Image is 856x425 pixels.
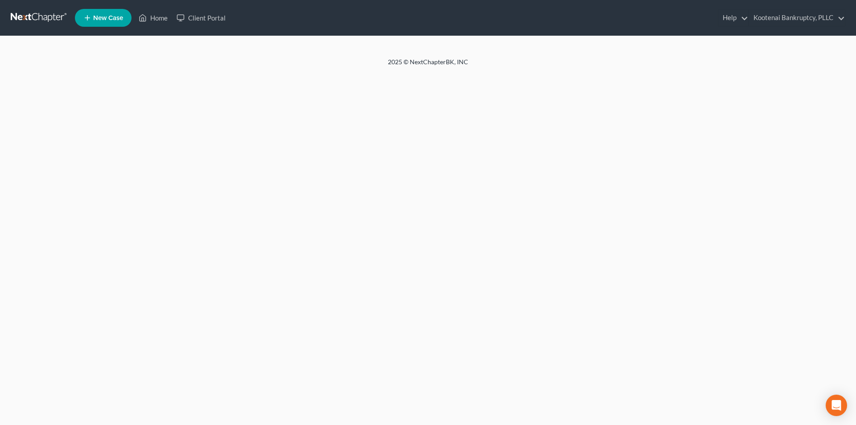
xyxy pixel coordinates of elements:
a: Client Portal [172,10,230,26]
a: Kootenai Bankruptcy, PLLC [749,10,845,26]
div: 2025 © NextChapterBK, INC [174,58,682,74]
new-legal-case-button: New Case [75,9,132,27]
a: Help [718,10,748,26]
a: Home [134,10,172,26]
div: Open Intercom Messenger [826,395,847,416]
